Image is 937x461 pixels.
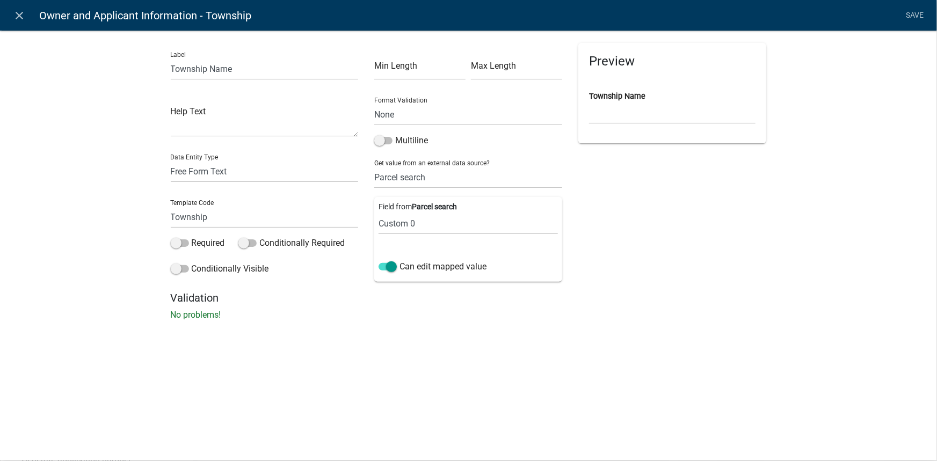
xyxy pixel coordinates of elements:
[171,237,225,250] label: Required
[902,5,928,26] a: Save
[379,260,486,273] label: Can edit mapped value
[171,291,767,304] h5: Validation
[238,237,345,250] label: Conditionally Required
[171,309,767,321] p: No problems!
[39,5,251,26] span: Owner and Applicant Information - Township
[374,134,428,147] label: Multiline
[13,9,26,22] i: close
[589,93,645,100] label: Township Name
[589,54,756,69] h5: Preview
[379,201,558,235] div: Field from
[412,202,457,211] b: Parcel search
[171,262,269,275] label: Conditionally Visible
